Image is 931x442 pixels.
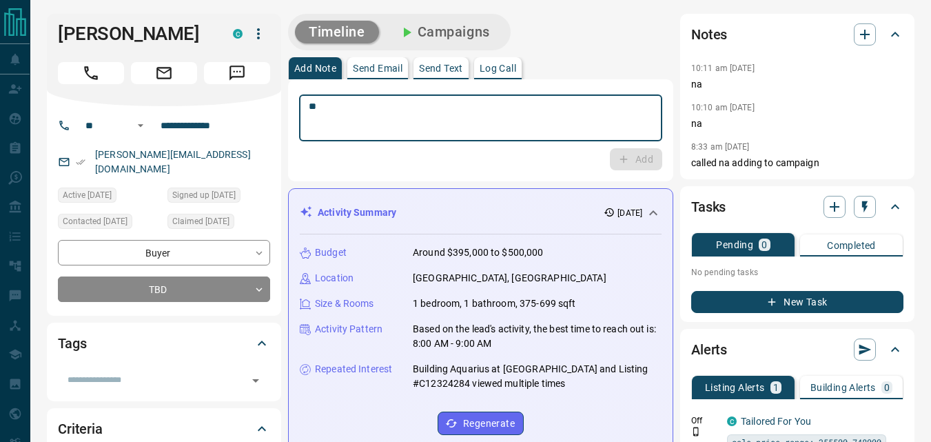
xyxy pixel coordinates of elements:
div: TBD [58,277,270,302]
h2: Notes [691,23,727,46]
p: 0 [884,383,890,392]
p: Based on the lead's activity, the best time to reach out is: 8:00 AM - 9:00 AM [413,322,662,351]
p: 0 [761,240,767,250]
div: Sun Oct 12 2025 [58,188,161,207]
p: Off [691,414,719,427]
p: Send Email [353,63,402,73]
button: New Task [691,291,903,313]
div: Tue Aug 05 2025 [167,188,270,207]
p: Size & Rooms [315,297,374,311]
div: Notes [691,18,903,51]
div: condos.ca [727,416,737,426]
p: Listing Alerts [705,383,765,392]
h2: Alerts [691,339,727,361]
a: [PERSON_NAME][EMAIL_ADDRESS][DOMAIN_NAME] [95,149,251,174]
button: Regenerate [438,412,524,435]
span: Contacted [DATE] [63,214,127,228]
svg: Push Notification Only [691,427,701,436]
p: 1 [773,383,779,392]
p: Activity Pattern [315,322,382,336]
p: Building Aquarius at [GEOGRAPHIC_DATA] and Listing #C12324284 viewed multiple times [413,362,662,391]
p: Location [315,271,354,285]
svg: Email Verified [76,157,85,167]
p: 1 bedroom, 1 bathroom, 375-699 sqft [413,297,576,311]
span: Claimed [DATE] [172,214,229,228]
p: 8:33 am [DATE] [691,142,750,152]
div: Tags [58,327,270,360]
div: Sun Oct 12 2025 [167,214,270,233]
p: No pending tasks [691,262,903,283]
h2: Tasks [691,196,726,218]
p: na [691,117,903,131]
p: Around $395,000 to $500,000 [413,245,544,260]
div: Tasks [691,190,903,223]
p: Completed [827,241,876,250]
span: Email [131,62,197,84]
p: Log Call [480,63,516,73]
p: na [691,77,903,92]
p: Add Note [294,63,336,73]
span: Call [58,62,124,84]
button: Open [132,117,149,134]
p: Send Text [419,63,463,73]
div: Buyer [58,240,270,265]
p: Pending [716,240,753,250]
p: 10:10 am [DATE] [691,103,755,112]
div: Sun Oct 12 2025 [58,214,161,233]
h2: Tags [58,332,86,354]
div: Activity Summary[DATE] [300,200,662,225]
p: Budget [315,245,347,260]
h1: [PERSON_NAME] [58,23,212,45]
div: condos.ca [233,29,243,39]
p: [DATE] [617,207,642,219]
p: Activity Summary [318,205,396,220]
p: 10:11 am [DATE] [691,63,755,73]
span: Active [DATE] [63,188,112,202]
button: Timeline [295,21,379,43]
div: Alerts [691,333,903,366]
p: [GEOGRAPHIC_DATA], [GEOGRAPHIC_DATA] [413,271,606,285]
span: Signed up [DATE] [172,188,236,202]
button: Campaigns [385,21,504,43]
p: called na adding to campaign [691,156,903,170]
a: Tailored For You [741,416,811,427]
h2: Criteria [58,418,103,440]
button: Open [246,371,265,390]
p: Repeated Interest [315,362,392,376]
p: Building Alerts [810,383,876,392]
span: Message [204,62,270,84]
